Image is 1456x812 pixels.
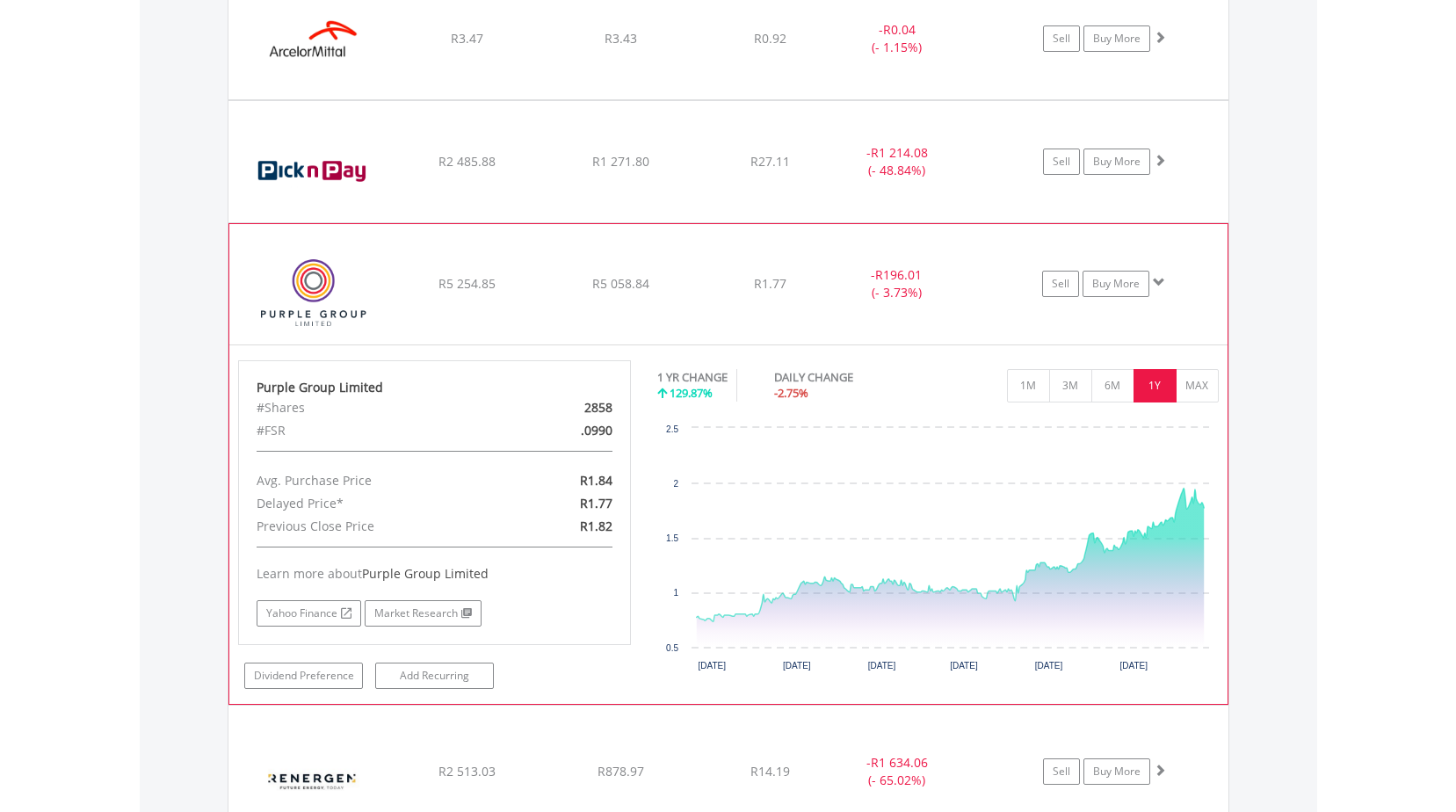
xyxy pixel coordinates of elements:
div: DAILY CHANGE [774,369,915,386]
text: [DATE] [1035,661,1063,671]
span: R1.77 [580,495,612,511]
div: Chart. Highcharts interactive chart. [657,419,1219,683]
text: 1 [673,588,678,598]
span: R3.43 [605,30,637,47]
a: Yahoo Finance [257,600,361,627]
span: R27.11 [750,153,790,170]
text: [DATE] [783,661,811,671]
span: R1 634.06 [871,754,928,771]
a: Buy More [1083,25,1150,52]
span: R2 513.03 [438,763,496,779]
div: .0990 [498,419,626,442]
button: 3M [1049,369,1092,402]
button: 1M [1007,369,1050,402]
svg: Interactive chart [657,419,1218,683]
text: 2.5 [666,424,678,434]
div: 2858 [498,396,626,419]
div: - (- 3.73%) [830,266,962,301]
a: Add Recurring [375,663,494,689]
a: Buy More [1083,149,1150,175]
a: Market Research [365,600,482,627]
span: R878.97 [598,763,644,779]
span: R0.92 [754,30,786,47]
div: - (- 1.15%) [831,21,964,56]
div: Avg. Purchase Price [243,469,498,492]
span: R2 485.88 [438,153,496,170]
text: [DATE] [1119,661,1148,671]
span: R1.84 [580,472,612,489]
span: R1.82 [580,518,612,534]
text: [DATE] [698,661,726,671]
text: [DATE] [950,661,978,671]
button: 6M [1091,369,1134,402]
div: Previous Close Price [243,515,498,538]
text: 2 [673,479,678,489]
span: R5 058.84 [592,275,649,292]
div: #FSR [243,419,498,442]
text: [DATE] [868,661,896,671]
a: Sell [1042,271,1079,297]
div: - (- 65.02%) [831,754,964,789]
text: 1.5 [666,533,678,543]
a: Buy More [1083,271,1149,297]
a: Buy More [1083,758,1150,785]
span: R3.47 [451,30,483,47]
a: Sell [1043,25,1080,52]
span: R1.77 [754,275,786,292]
span: R0.04 [883,21,916,38]
img: EQU.ZA.PIK.png [237,123,388,218]
div: Delayed Price* [243,492,498,515]
span: R5 254.85 [438,275,496,292]
text: 0.5 [666,643,678,653]
div: 1 YR CHANGE [657,369,728,386]
div: Learn more about [257,565,613,583]
a: Sell [1043,149,1080,175]
div: Purple Group Limited [257,379,613,396]
a: Dividend Preference [244,663,363,689]
button: 1Y [1134,369,1177,402]
span: -2.75% [774,385,808,401]
a: Sell [1043,758,1080,785]
span: R1 214.08 [871,144,928,161]
button: MAX [1176,369,1219,402]
span: R14.19 [750,763,790,779]
span: R196.01 [875,266,922,283]
span: Purple Group Limited [362,565,489,582]
span: R1 271.80 [592,153,649,170]
div: - (- 48.84%) [831,144,964,179]
div: #Shares [243,396,498,419]
span: 129.87% [670,385,713,401]
img: EQU.ZA.PPE.png [238,246,389,339]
